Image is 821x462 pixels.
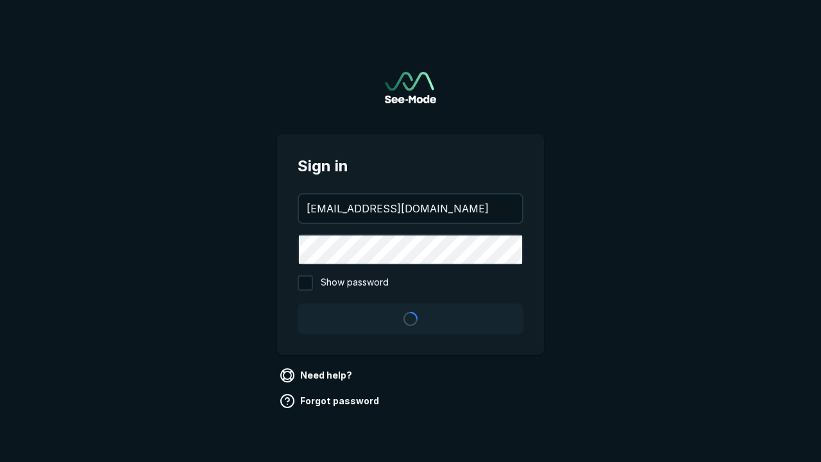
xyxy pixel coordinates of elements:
span: Sign in [298,155,523,178]
a: Need help? [277,365,357,386]
a: Forgot password [277,391,384,411]
img: See-Mode Logo [385,72,436,103]
span: Show password [321,275,389,291]
a: Go to sign in [385,72,436,103]
input: your@email.com [299,194,522,223]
